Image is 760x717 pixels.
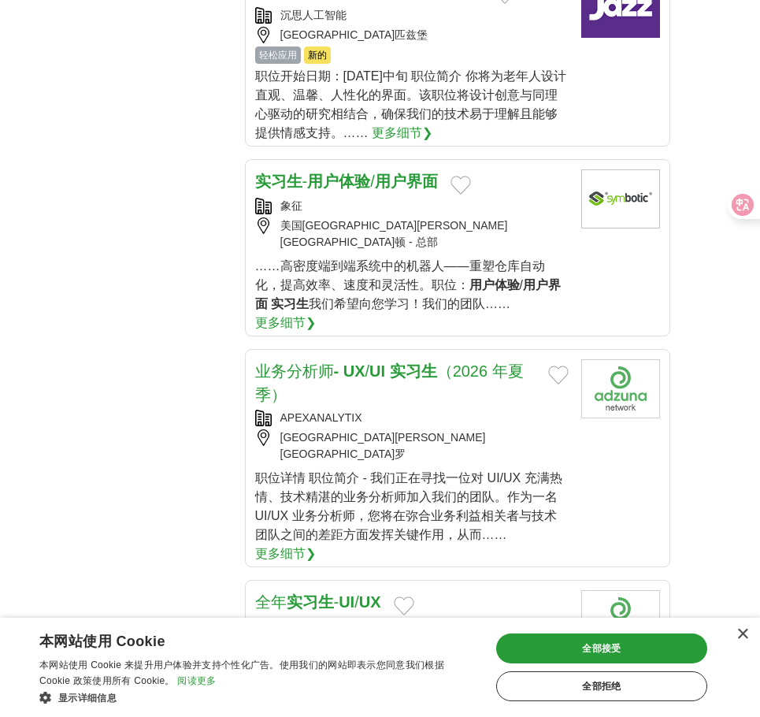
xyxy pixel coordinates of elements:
img: 公司徽标 [581,359,660,418]
button: 添加到收藏职位 [394,596,414,615]
font: 全部接受 [582,643,621,654]
a: 更多细节❯ [255,314,316,332]
font: UI [369,362,385,380]
font: 显示详细信息 [58,693,117,704]
img: 象征性标志 [581,169,660,228]
button: 添加到收藏职位 [548,366,569,385]
img: 公司徽标 [581,590,660,649]
font: 实习生 [255,173,302,190]
font: 业务分析师 [255,362,334,380]
a: 全年实习生-UI/UX [255,593,381,611]
font: 新的 [308,50,327,61]
a: 业务分析师- UX/UI 实习生（2026 年夏季） [255,362,524,403]
a: 更多细节❯ [372,124,432,143]
a: 象征 [280,199,302,212]
font: / [365,362,370,380]
font: 本网站使用 Cookie 来提升用户体验并支持个性化广告。使用我们的网站即表示您同意我们根据 Cookie 政策使用所有 Cookie。 [39,659,444,686]
font: APEXANALYTIX [280,411,362,424]
a: 阅读更多，打开新窗口 [177,675,216,686]
font: 沉思人工智能 [280,9,347,21]
font: 我们希望向您学习！我们的团队…… [309,297,510,310]
font: 用户界面 [375,173,438,190]
div: 显示详细信息 [39,689,477,705]
font: 全部拒绝 [582,681,621,692]
font: / [354,593,359,611]
font: 轻松应用 [259,50,297,61]
font: ……高密度端到端系统中的机器人——重塑仓库自动化，提高效率、速度和灵活性。职位： [255,259,545,292]
font: / [370,173,375,190]
font: 实习生 [390,362,437,380]
font: 美国[GEOGRAPHIC_DATA][PERSON_NAME][GEOGRAPHIC_DATA]顿 - 总部 [280,219,508,248]
font: 更多细节❯ [372,126,432,139]
a: 实习生-用户体验/用户界面 [255,173,438,190]
a: 更多细节❯ [255,544,316,563]
font: × [736,621,750,646]
font: [GEOGRAPHIC_DATA][PERSON_NAME][GEOGRAPHIC_DATA]罗 [280,431,486,460]
font: 本网站使用 Cookie [39,633,165,649]
font: UX [359,593,381,611]
font: 用户体验 [307,173,370,190]
font: / [520,278,523,292]
font: 更多细节❯ [255,316,316,329]
font: - UX [334,362,365,380]
div: 全部拒绝 [496,671,707,701]
font: - [302,173,308,190]
font: 阅读更多 [177,675,216,686]
font: [GEOGRAPHIC_DATA]匹兹堡 [280,28,428,41]
font: 用户体验 [469,278,520,292]
font: - [334,593,339,611]
font: 全年 [255,593,287,611]
font: 职位详情 职位简介 - 我们正在寻找一位对 UI/UX 充满热情、技术精湛的业务分析师加入我们的团队。作为一名 UI/UX 业务分析师，您将在弥合业务利益相关者与技术团队之间的差距方面发挥关键作... [255,471,562,541]
font: 更多细节❯ [255,547,316,560]
font: UI [339,593,354,611]
div: 关闭 [736,629,748,641]
button: 添加到收藏职位 [450,176,471,195]
div: 全部接受 [496,633,707,663]
font: 实习生 [271,297,309,310]
font: 职位开始日期：[DATE]中旬 职位简介 你将为老年人设计直观、温馨、人性化的界面。该职位将设计创意与同理心驱动的研究相结合，确保我们的技术易于理解且能够提供情感支持。…… [255,69,566,139]
font: 用户界面 [255,278,561,310]
font: 实习生 [287,593,334,611]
